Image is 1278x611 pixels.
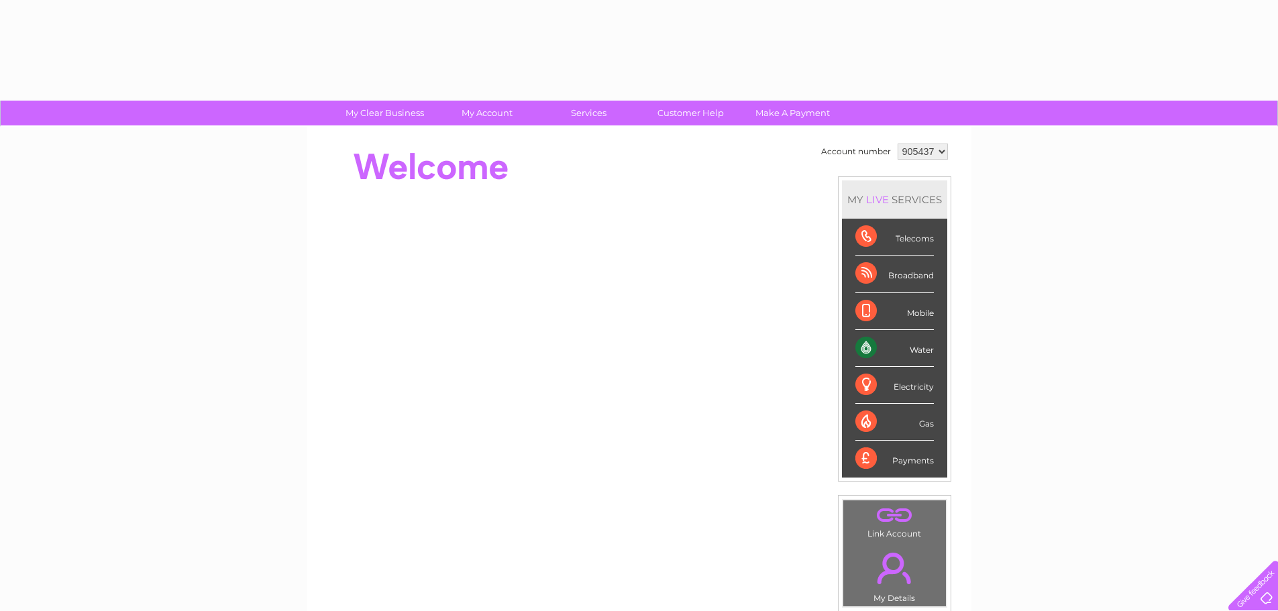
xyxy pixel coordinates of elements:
[847,504,943,527] a: .
[635,101,746,125] a: Customer Help
[842,180,947,219] div: MY SERVICES
[329,101,440,125] a: My Clear Business
[855,367,934,404] div: Electricity
[855,219,934,256] div: Telecoms
[818,140,894,163] td: Account number
[855,293,934,330] div: Mobile
[847,545,943,592] a: .
[855,441,934,477] div: Payments
[737,101,848,125] a: Make A Payment
[863,193,892,206] div: LIVE
[855,330,934,367] div: Water
[843,541,947,607] td: My Details
[843,500,947,542] td: Link Account
[855,256,934,292] div: Broadband
[533,101,644,125] a: Services
[855,404,934,441] div: Gas
[431,101,542,125] a: My Account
